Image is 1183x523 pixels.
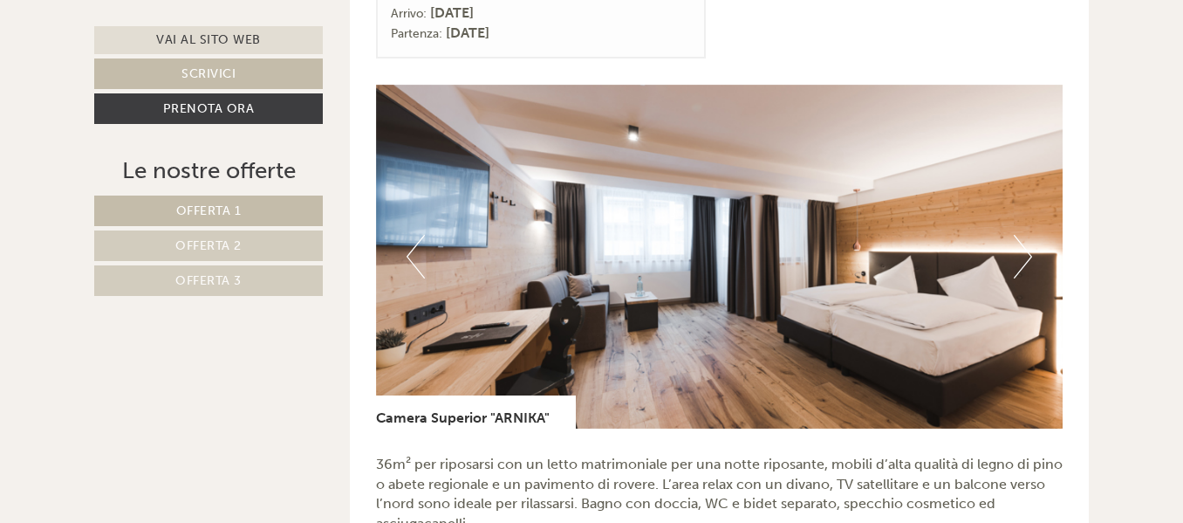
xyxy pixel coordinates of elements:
div: giovedì [304,13,383,43]
b: [DATE] [446,24,489,41]
div: Buon giorno, come possiamo aiutarla? [13,47,284,100]
span: Offerta 2 [175,238,242,253]
button: Next [1014,235,1032,279]
div: Camera Superior "ARNIKA" [376,396,576,429]
button: Invia [599,460,688,491]
a: Prenota ora [94,93,323,124]
div: Le nostre offerte [94,155,323,187]
span: Offerta 3 [175,273,242,288]
b: [DATE] [430,4,474,21]
button: Previous [407,235,425,279]
small: Partenza: [391,26,442,41]
a: Scrivici [94,58,323,89]
a: Vai al sito web [94,26,323,54]
span: Offerta 1 [176,203,242,218]
img: image [376,85,1063,429]
div: Hotel [GEOGRAPHIC_DATA] [26,51,275,65]
small: Arrivo: [391,6,427,21]
small: 17:14 [26,85,275,97]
